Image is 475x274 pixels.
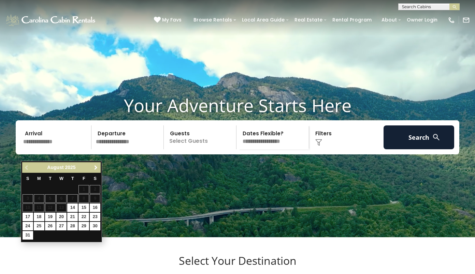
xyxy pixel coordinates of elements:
[78,203,89,212] a: 15
[315,139,322,146] img: filter--v1.png
[59,176,63,181] span: Wednesday
[90,222,100,230] a: 30
[462,16,470,24] img: mail-regular-white.png
[34,213,44,221] a: 18
[190,15,235,25] a: Browse Rentals
[23,213,33,221] a: 17
[166,125,236,149] p: Select Guests
[403,15,441,25] a: Owner Login
[34,222,44,230] a: 25
[67,203,78,212] a: 14
[5,13,97,27] img: White-1-1-2.png
[56,213,67,221] a: 20
[329,15,375,25] a: Rental Program
[90,203,100,212] a: 16
[83,176,85,181] span: Friday
[47,165,63,170] span: August
[378,15,400,25] a: About
[78,213,89,221] a: 22
[67,222,78,230] a: 28
[90,213,100,221] a: 23
[67,213,78,221] a: 21
[26,176,29,181] span: Sunday
[94,176,97,181] span: Saturday
[37,176,41,181] span: Monday
[78,222,89,230] a: 29
[65,165,75,170] span: 2025
[384,125,454,149] button: Search
[45,222,56,230] a: 26
[45,213,56,221] a: 19
[23,222,33,230] a: 24
[49,176,52,181] span: Tuesday
[162,16,182,24] span: My Favs
[5,95,470,116] h1: Your Adventure Starts Here
[448,16,455,24] img: phone-regular-white.png
[93,165,99,170] span: Next
[91,163,100,172] a: Next
[291,15,326,25] a: Real Estate
[239,15,288,25] a: Local Area Guide
[432,133,441,141] img: search-regular-white.png
[56,222,67,230] a: 27
[71,176,74,181] span: Thursday
[154,16,183,24] a: My Favs
[23,231,33,240] a: 31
